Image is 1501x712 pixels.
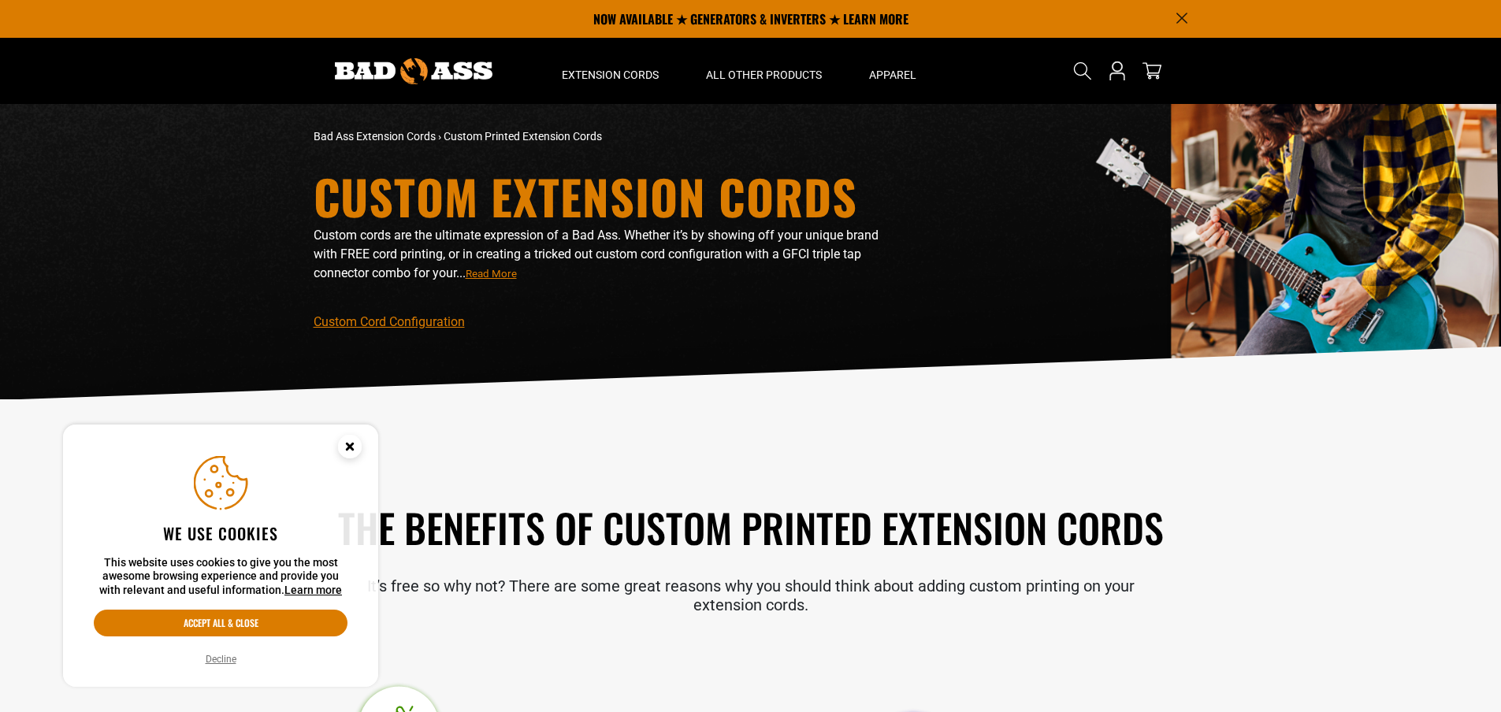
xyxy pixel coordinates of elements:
[562,68,659,82] span: Extension Cords
[314,128,889,145] nav: breadcrumbs
[314,314,465,329] a: Custom Cord Configuration
[63,425,378,688] aside: Cookie Consent
[94,556,347,598] p: This website uses cookies to give you the most awesome browsing experience and provide you with r...
[845,38,940,104] summary: Apparel
[284,584,342,596] a: Learn more
[869,68,916,82] span: Apparel
[314,172,889,220] h1: Custom Extension Cords
[444,130,602,143] span: Custom Printed Extension Cords
[466,268,517,280] span: Read More
[94,523,347,543] h2: We use cookies
[314,502,1188,553] h2: The Benefits of Custom Printed Extension Cords
[682,38,845,104] summary: All Other Products
[438,130,441,143] span: ›
[201,651,241,667] button: Decline
[706,68,822,82] span: All Other Products
[538,38,682,104] summary: Extension Cords
[314,226,889,283] p: Custom cords are the ultimate expression of a Bad Ass. Whether it’s by showing off your unique br...
[1070,58,1095,83] summary: Search
[314,130,436,143] a: Bad Ass Extension Cords
[335,58,492,84] img: Bad Ass Extension Cords
[94,610,347,636] button: Accept all & close
[314,577,1188,614] p: It’s free so why not? There are some great reasons why you should think about adding custom print...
